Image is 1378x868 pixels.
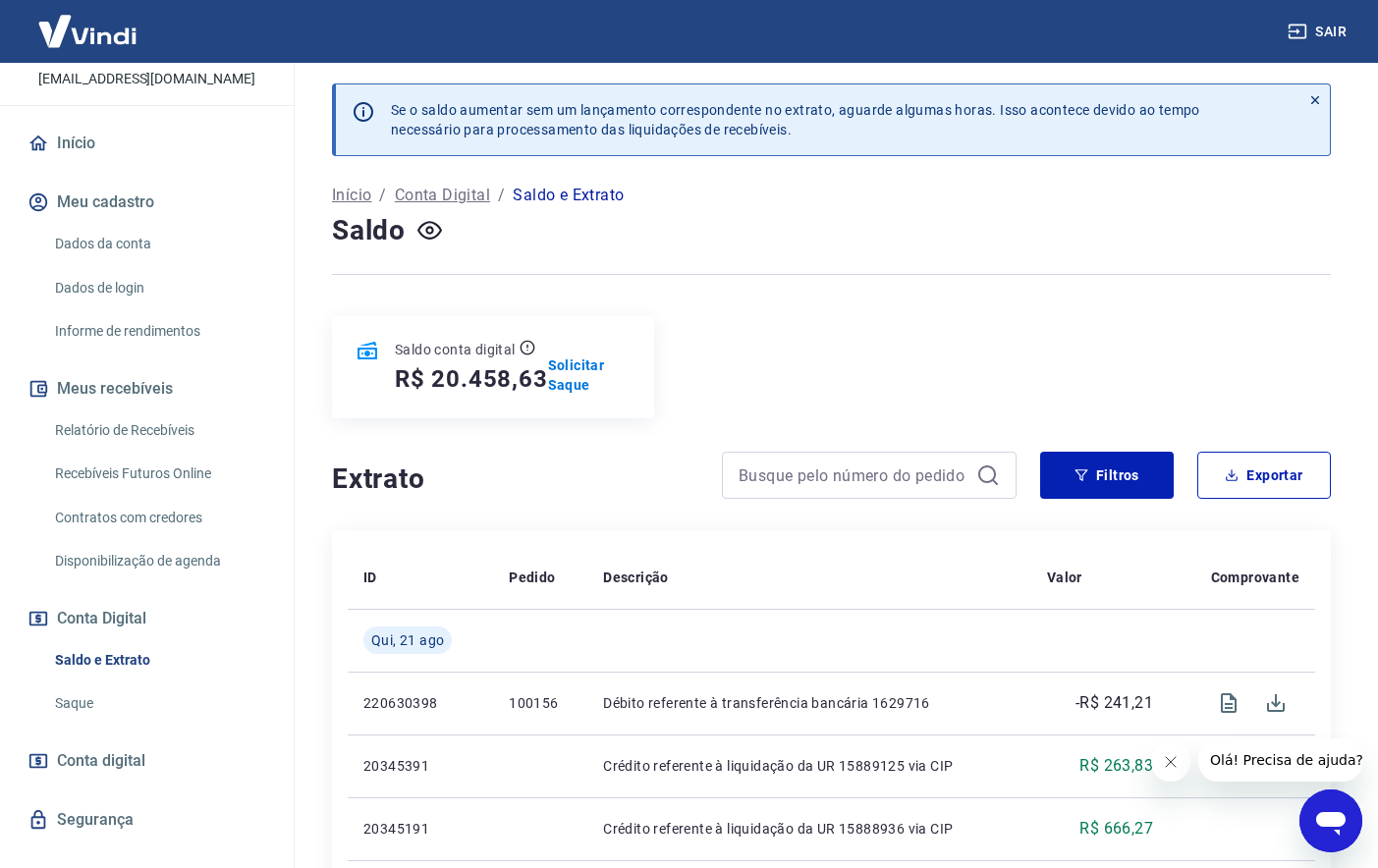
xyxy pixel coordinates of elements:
p: 220630398 [363,693,477,713]
p: Crédito referente à liquidação da UR 15888936 via CIP [603,819,1016,839]
button: Meus recebíveis [24,367,270,410]
a: Informe de rendimentos [47,311,270,352]
button: Sair [1284,14,1354,50]
p: Comprovante [1211,568,1299,587]
a: Início [332,184,371,207]
p: ID [363,568,377,587]
p: [EMAIL_ADDRESS][DOMAIN_NAME] [38,69,255,89]
a: Segurança [24,798,270,841]
button: Conta Digital [24,597,270,640]
a: Dados de login [47,268,270,308]
a: Conta Digital [395,184,490,207]
a: Contratos com credores [47,498,270,538]
input: Busque pelo número do pedido [739,461,968,490]
p: Saldo conta digital [395,340,516,359]
p: R$ 666,27 [1079,817,1153,841]
p: 20345391 [363,756,477,776]
p: -R$ 241,21 [1075,691,1153,715]
p: Valor [1047,568,1082,587]
p: / [379,184,386,207]
a: Saque [47,683,270,724]
img: Vindi [24,1,151,61]
button: Meu cadastro [24,181,270,224]
p: Se o saldo aumentar sem um lançamento correspondente no extrato, aguarde algumas horas. Isso acon... [391,100,1200,139]
h4: Saldo [332,211,406,250]
a: Saldo e Extrato [47,640,270,680]
a: Início [24,122,270,165]
h5: R$ 20.458,63 [395,363,548,395]
a: Dados da conta [47,224,270,264]
p: Débito referente à transferência bancária 1629716 [603,693,1016,713]
span: Visualizar [1205,679,1252,727]
p: Descrição [603,568,669,587]
button: Filtros [1040,452,1174,499]
p: R$ 263,83 [1079,754,1153,778]
p: Crédito referente à liquidação da UR 15889125 via CIP [603,756,1016,776]
p: / [498,184,505,207]
iframe: Fechar mensagem [1151,742,1190,782]
a: Disponibilização de agenda [47,541,270,581]
iframe: Mensagem da empresa [1198,738,1362,782]
p: Pedido [509,568,555,587]
button: Exportar [1197,452,1331,499]
p: Saldo e Extrato [513,184,624,207]
a: Conta digital [24,739,270,783]
span: Qui, 21 ago [371,630,444,650]
a: Solicitar Saque [548,355,632,395]
span: Conta digital [57,747,145,775]
a: Relatório de Recebíveis [47,410,270,451]
p: 20345191 [363,819,477,839]
a: Recebíveis Futuros Online [47,454,270,494]
p: 100156 [509,693,572,713]
h4: Extrato [332,460,698,499]
span: Olá! Precisa de ajuda? [12,14,165,29]
span: Download [1252,679,1299,727]
iframe: Botão para abrir a janela de mensagens [1299,789,1362,852]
